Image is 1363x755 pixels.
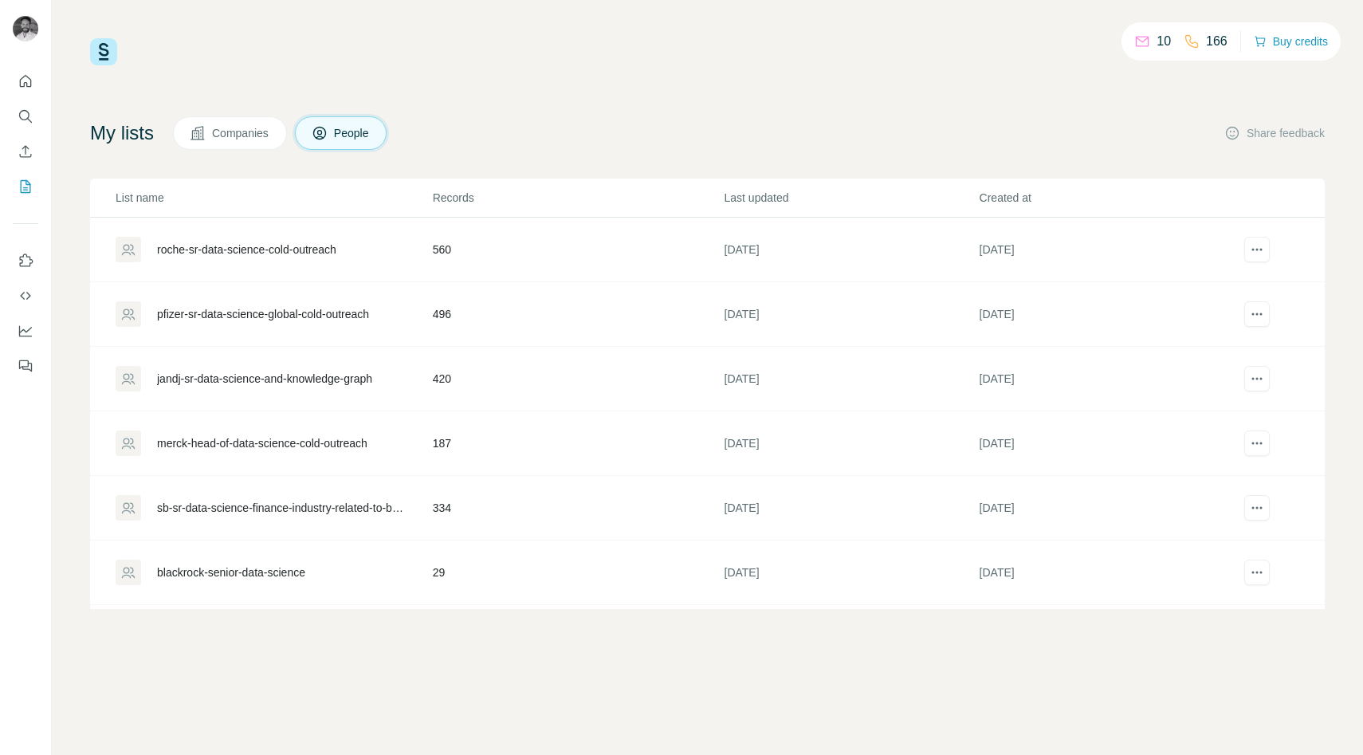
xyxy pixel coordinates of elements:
[980,190,1233,206] p: Created at
[13,246,38,275] button: Use Surfe on LinkedIn
[724,476,979,541] td: [DATE]
[724,411,979,476] td: [DATE]
[1206,32,1227,51] p: 166
[432,411,724,476] td: 187
[1224,125,1325,141] button: Share feedback
[1157,32,1171,51] p: 10
[724,218,979,282] td: [DATE]
[1244,237,1270,262] button: actions
[13,137,38,166] button: Enrich CSV
[1244,431,1270,456] button: actions
[724,605,979,670] td: [DATE]
[13,102,38,131] button: Search
[1244,301,1270,327] button: actions
[979,411,1234,476] td: [DATE]
[725,190,978,206] p: Last updated
[157,564,305,580] div: blackrock-senior-data-science
[157,242,336,258] div: roche-sr-data-science-cold-outreach
[979,605,1234,670] td: [DATE]
[724,347,979,411] td: [DATE]
[13,317,38,345] button: Dashboard
[157,500,406,516] div: sb-sr-data-science-finance-industry-related-to-blackrock
[979,541,1234,605] td: [DATE]
[157,435,367,451] div: merck-head-of-data-science-cold-outreach
[979,282,1234,347] td: [DATE]
[334,125,371,141] span: People
[433,190,723,206] p: Records
[432,541,724,605] td: 29
[1254,30,1328,53] button: Buy credits
[157,371,372,387] div: jandj-sr-data-science-and-knowledge-graph
[724,282,979,347] td: [DATE]
[724,541,979,605] td: [DATE]
[13,16,38,41] img: Avatar
[1244,366,1270,391] button: actions
[1244,495,1270,521] button: actions
[157,306,369,322] div: pfizer-sr-data-science-global-cold-outreach
[1244,560,1270,585] button: actions
[432,282,724,347] td: 496
[979,218,1234,282] td: [DATE]
[116,190,431,206] p: List name
[90,38,117,65] img: Surfe Logo
[979,476,1234,541] td: [DATE]
[13,352,38,380] button: Feedback
[13,172,38,201] button: My lists
[13,281,38,310] button: Use Surfe API
[90,120,154,146] h4: My lists
[13,67,38,96] button: Quick start
[432,605,724,670] td: 299
[212,125,270,141] span: Companies
[432,218,724,282] td: 560
[432,476,724,541] td: 334
[432,347,724,411] td: 420
[979,347,1234,411] td: [DATE]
